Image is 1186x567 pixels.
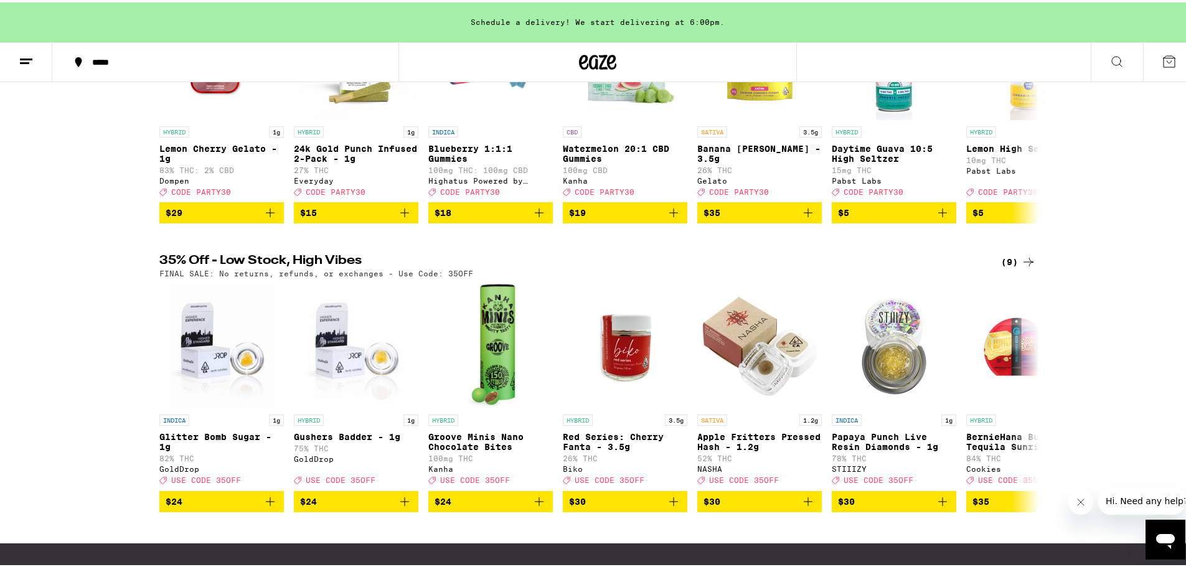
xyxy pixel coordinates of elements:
p: Glitter Bomb Sugar - 1g [159,429,284,449]
iframe: Button to launch messaging window [1146,517,1185,557]
iframe: Message from company [1098,485,1185,512]
p: Lemon High Seltzer [966,141,1091,151]
p: 1.2g [799,412,822,423]
p: HYBRID [428,412,458,423]
span: USE CODE 35OFF [171,474,241,482]
div: Biko [563,462,687,471]
img: GoldDrop - Glitter Bomb Sugar - 1g [170,281,273,406]
img: GoldDrop - Gushers Badder - 1g [304,281,407,406]
div: GoldDrop [159,462,284,471]
span: CODE PARTY30 [440,185,500,194]
span: USE CODE 35OFF [306,474,375,482]
p: CBD [563,124,581,135]
div: Pabst Labs [966,164,1091,172]
p: 78% THC [832,452,956,460]
span: $24 [166,494,182,504]
p: Red Series: Cherry Fanta - 3.5g [563,429,687,449]
button: Add to bag [428,200,553,221]
p: 1g [403,412,418,423]
button: Add to bag [697,200,822,221]
span: $30 [569,494,586,504]
a: Open page for BernieHana Butter/ Tequila Sunrise 3 in 1 AIO - 1g from Cookies [966,281,1091,488]
p: 82% THC [159,452,284,460]
p: Apple Fritters Pressed Hash - 1.2g [697,429,822,449]
span: $19 [569,205,586,215]
img: Kanha - Groove Minis Nano Chocolate Bites [466,281,515,406]
span: $30 [838,494,855,504]
div: NASHA [697,462,822,471]
p: 26% THC [563,452,687,460]
div: Dompen [159,174,284,182]
p: SATIVA [697,124,727,135]
p: 84% THC [966,452,1091,460]
span: $24 [300,494,317,504]
div: Highatus Powered by Cannabiotix [428,174,553,182]
a: Open page for Apple Fritters Pressed Hash - 1.2g from NASHA [697,281,822,488]
span: CODE PARTY30 [709,185,769,194]
p: HYBRID [832,124,862,135]
div: Cookies [966,462,1091,471]
span: $5 [972,205,984,215]
p: 83% THC: 2% CBD [159,164,284,172]
button: Add to bag [697,489,822,510]
div: GoldDrop [294,452,418,461]
a: Open page for Groove Minis Nano Chocolate Bites from Kanha [428,281,553,488]
p: Daytime Guava 10:5 High Seltzer [832,141,956,161]
span: $18 [435,205,451,215]
span: USE CODE 35OFF [575,474,644,482]
p: INDICA [832,412,862,423]
p: 3.5g [799,124,822,135]
div: Kanha [563,174,687,182]
p: 1g [269,412,284,423]
p: 1g [403,124,418,135]
p: Groove Minis Nano Chocolate Bites [428,429,553,449]
span: Hi. Need any help? [7,9,90,19]
span: CODE PARTY30 [306,185,365,194]
p: HYBRID [294,124,324,135]
span: $30 [704,494,720,504]
a: Open page for Glitter Bomb Sugar - 1g from GoldDrop [159,281,284,488]
button: Add to bag [428,489,553,510]
p: INDICA [428,124,458,135]
button: Add to bag [563,489,687,510]
img: NASHA - Apple Fritters Pressed Hash - 1.2g [697,281,822,406]
img: Cookies - BernieHana Butter/ Tequila Sunrise 3 in 1 AIO - 1g [966,281,1091,406]
p: HYBRID [294,412,324,423]
button: Add to bag [159,200,284,221]
p: 1g [941,412,956,423]
p: INDICA [159,412,189,423]
div: STIIIZY [832,462,956,471]
p: HYBRID [966,124,996,135]
div: Kanha [428,462,553,471]
div: Gelato [697,174,822,182]
p: Blueberry 1:1:1 Gummies [428,141,553,161]
p: Gushers Badder - 1g [294,429,418,439]
button: Add to bag [294,200,418,221]
p: BernieHana Butter/ Tequila Sunrise 3 in 1 AIO - 1g [966,429,1091,449]
iframe: Close message [1068,487,1093,512]
a: Open page for Red Series: Cherry Fanta - 3.5g from Biko [563,281,687,488]
p: 10mg THC [966,154,1091,162]
span: $35 [704,205,720,215]
p: HYBRID [159,124,189,135]
p: FINAL SALE: No returns, refunds, or exchanges - Use Code: 35OFF [159,267,473,275]
span: CODE PARTY30 [978,185,1038,194]
p: 52% THC [697,452,822,460]
p: 27% THC [294,164,418,172]
p: HYBRID [966,412,996,423]
h2: 35% Off - Low Stock, High Vibes [159,252,975,267]
a: Open page for Papaya Punch Live Resin Diamonds - 1g from STIIIZY [832,281,956,488]
span: $24 [435,494,451,504]
span: CODE PARTY30 [844,185,903,194]
p: 100mg CBD [563,164,687,172]
a: (9) [1001,252,1036,267]
p: SATIVA [697,412,727,423]
p: HYBRID [563,412,593,423]
p: 75% THC [294,442,418,450]
button: Add to bag [294,489,418,510]
img: Biko - Red Series: Cherry Fanta - 3.5g [563,281,687,406]
span: $5 [838,205,849,215]
span: CODE PARTY30 [575,185,634,194]
p: 26% THC [697,164,822,172]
